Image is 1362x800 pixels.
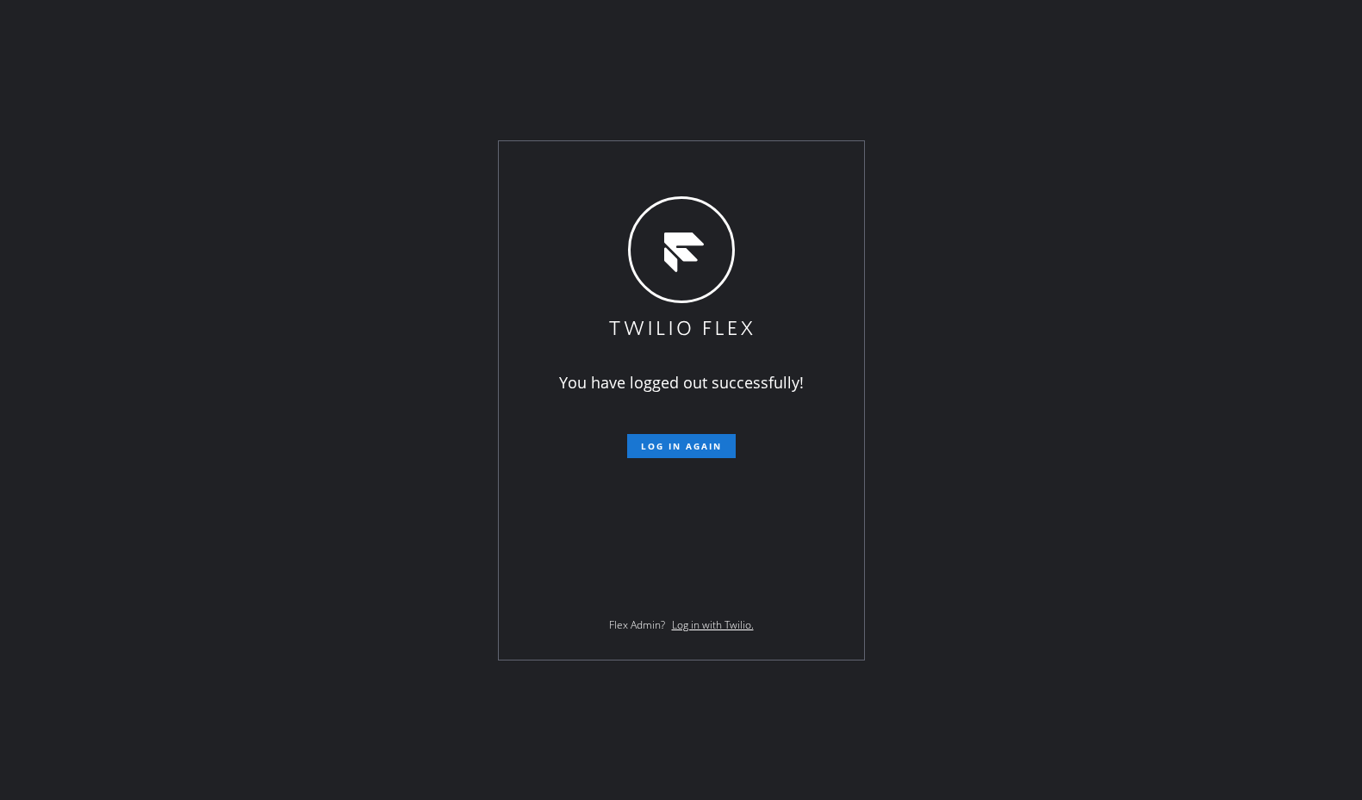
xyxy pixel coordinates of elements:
a: Log in with Twilio. [672,617,754,632]
span: Log in again [641,440,722,452]
span: Flex Admin? [609,617,665,632]
span: You have logged out successfully! [559,372,804,393]
button: Log in again [627,434,736,458]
